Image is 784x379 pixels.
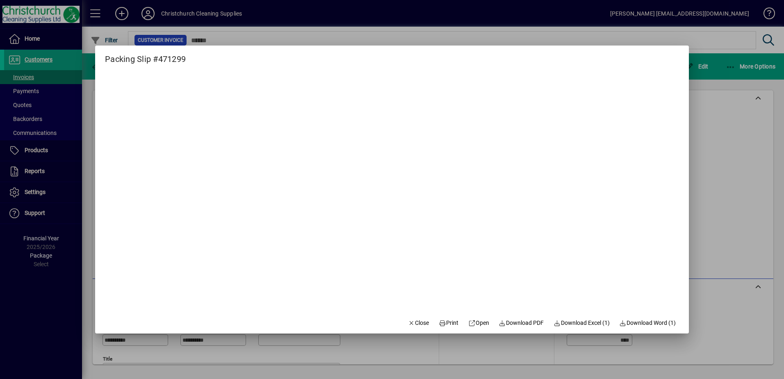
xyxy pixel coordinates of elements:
button: Close [405,315,433,330]
span: Close [408,319,429,327]
span: Open [468,319,489,327]
button: Print [435,315,462,330]
button: Download Excel (1) [550,315,613,330]
button: Download Word (1) [616,315,679,330]
a: Open [465,315,492,330]
span: Download PDF [499,319,544,327]
span: Print [439,319,458,327]
span: Download Excel (1) [554,319,610,327]
a: Download PDF [496,315,547,330]
h2: Packing Slip #471299 [95,46,196,66]
span: Download Word (1) [620,319,676,327]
